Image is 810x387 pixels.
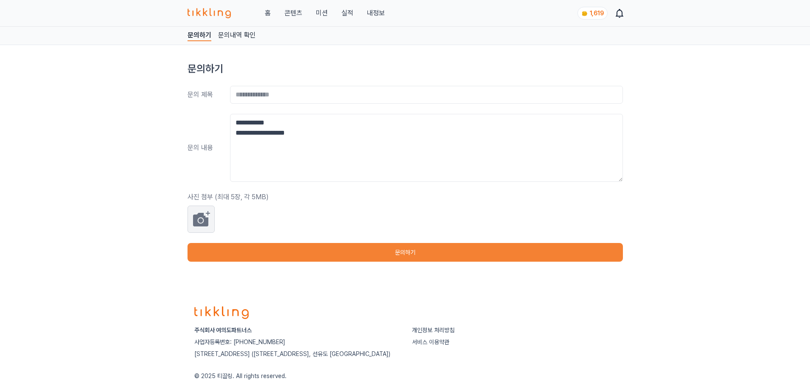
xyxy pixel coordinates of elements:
a: coin 1,619 [577,7,606,20]
p: 주식회사 여의도파트너스 [194,326,398,334]
img: 티끌링 [188,8,231,18]
button: 미션 [316,8,328,18]
h1: 문의하기 [188,62,623,76]
button: 문의하기 [188,243,623,262]
a: 내정보 [367,8,385,18]
span: 1,619 [590,10,604,17]
img: coin [581,10,588,17]
a: 문의내역 확인 [218,30,256,41]
p: 문의 내용 [188,143,230,153]
p: 사업자등록번호: [PHONE_NUMBER] [194,338,398,346]
p: © 2025 티끌링. All rights reserved. [194,372,616,380]
p: 문의 제목 [188,90,230,100]
a: 콘텐츠 [284,8,302,18]
a: 실적 [341,8,353,18]
a: 문의하기 [188,30,211,41]
p: 사진 첨부 (최대 5장, 각 5MB) [188,192,623,202]
img: logo [194,306,249,319]
p: [STREET_ADDRESS] ([STREET_ADDRESS], 선유도 [GEOGRAPHIC_DATA]) [194,350,398,358]
a: 홈 [265,8,271,18]
a: 서비스 이용약관 [412,339,449,345]
a: 개인정보 처리방침 [412,327,455,333]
